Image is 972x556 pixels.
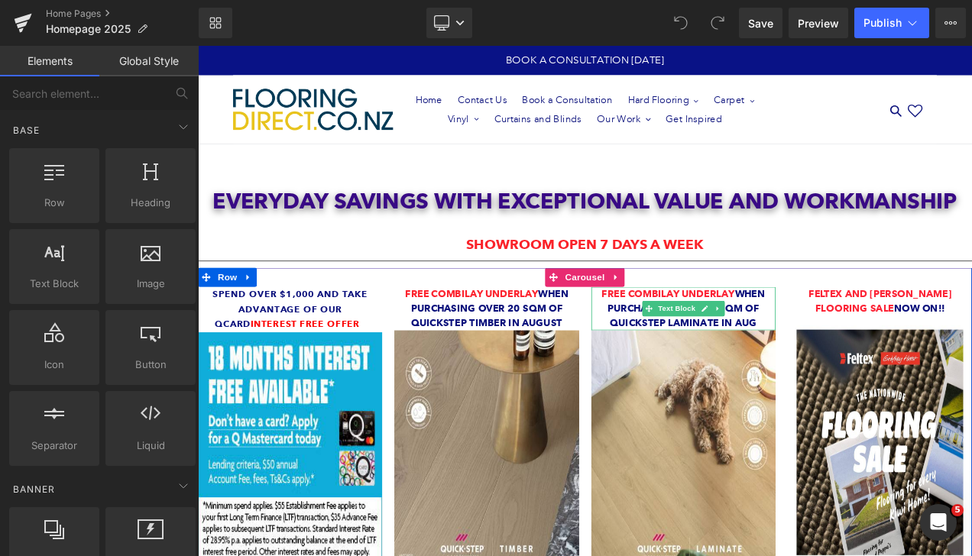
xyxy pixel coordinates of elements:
[20,265,50,288] span: Row
[920,504,957,541] iframe: Intercom live chat
[110,276,191,292] span: Image
[199,8,232,38] a: New Library
[380,54,503,76] a: Book a Consultation
[617,58,653,73] span: Carpet
[613,305,629,323] a: Expand / Collapse
[506,54,606,76] button: Hard Flooring
[260,58,292,73] span: Home
[14,438,95,454] span: Separator
[469,76,549,99] button: Our Work
[299,80,324,95] span: Vinyl
[854,8,929,38] button: Publish
[609,54,673,76] button: Carpet
[490,265,510,288] a: Expand / Collapse
[798,15,839,31] span: Preview
[42,51,233,102] img: Flooring Direct
[559,80,627,95] span: Get Inspired
[666,8,696,38] button: Undo
[14,357,95,373] span: Icon
[291,76,344,99] button: Vinyl
[321,228,604,247] strong: SHOWROOM OPEN 7 DAYS A WEEK
[99,46,199,76] a: Global Style
[546,305,597,323] span: Text Block
[702,8,733,38] button: Redo
[11,123,41,137] span: Base
[110,357,191,373] span: Button
[951,504,964,516] span: 5
[935,8,966,38] button: More
[729,289,899,321] b: NOW ON!!
[310,58,369,73] span: Contact Us
[248,289,442,338] strong: when purchasing over 20 sqm of Quickstep timber IN AUGUST
[63,326,193,339] span: Interest free offer
[18,290,202,339] strong: Spend over $1,000 and take advantage of our QCard
[482,289,641,303] span: Free COMBILAY UNDERLAY
[303,54,377,76] a: Contact Us
[435,265,490,288] span: Carousel
[110,438,191,454] span: Liquid
[110,195,191,211] span: Heading
[46,8,199,20] a: Home Pages
[14,195,95,211] span: Row
[46,23,131,35] span: Homepage 2025
[18,169,907,200] strong: Everyday Savings with Exceptional Value and workmanship
[477,80,529,95] span: Our Work
[248,289,407,303] span: Free COMBILAY UNDERLAY
[729,289,899,321] span: FELTEX AND [PERSON_NAME] FLOORING SALE
[789,8,848,38] a: Preview
[552,76,634,99] a: Get Inspired
[863,17,902,29] span: Publish
[252,54,300,76] a: Home
[346,76,466,99] a: Curtains and Blinds
[387,58,495,73] span: Book a Consultation
[50,265,70,288] a: Expand / Collapse
[14,276,95,292] span: Text Block
[354,80,458,95] span: Curtains and Blinds
[11,482,57,496] span: Banner
[748,15,773,31] span: Save
[514,58,586,73] span: Hard Flooring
